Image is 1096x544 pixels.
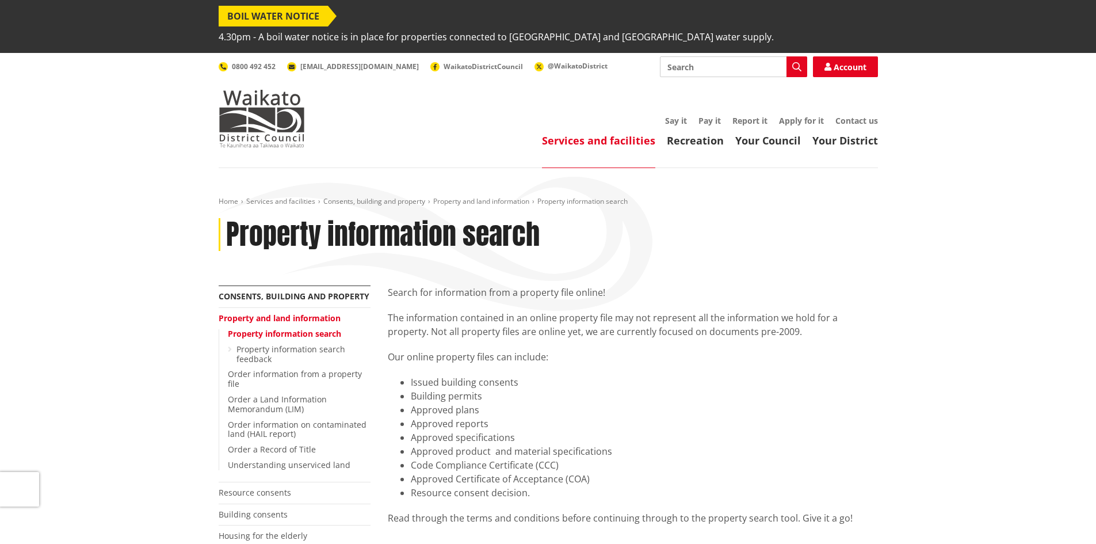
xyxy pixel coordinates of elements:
[287,62,419,71] a: [EMAIL_ADDRESS][DOMAIN_NAME]
[835,115,878,126] a: Contact us
[219,530,307,541] a: Housing for the elderly
[812,134,878,147] a: Your District
[665,115,687,126] a: Say it
[219,26,774,47] span: 4.30pm - A boil water notice is in place for properties connected to [GEOGRAPHIC_DATA] and [GEOGR...
[411,444,878,458] li: Approved product and material specifications
[219,313,341,324] a: Property and land information
[411,472,878,486] li: Approved Certificate of Acceptance (COA)
[219,6,328,26] span: BOIL WATER NOTICE
[667,134,724,147] a: Recreation
[219,62,276,71] a: 0800 492 452
[232,62,276,71] span: 0800 492 452
[735,134,801,147] a: Your Council
[411,458,878,472] li: Code Compliance Certificate (CCC)
[411,389,878,403] li: Building permits
[388,511,878,525] div: Read through the terms and conditions before continuing through to the property search tool. Give...
[219,509,288,520] a: Building consents
[219,291,369,302] a: Consents, building and property
[246,196,315,206] a: Services and facilities
[548,61,608,71] span: @WaikatoDistrict
[323,196,425,206] a: Consents, building and property
[411,403,878,417] li: Approved plans
[534,61,608,71] a: @WaikatoDistrict
[388,286,878,299] p: Search for information from a property file online!
[300,62,419,71] span: [EMAIL_ADDRESS][DOMAIN_NAME]
[219,196,238,206] a: Home
[228,419,366,440] a: Order information on contaminated land (HAIL report)
[236,344,345,364] a: Property information search feedback
[537,196,628,206] span: Property information search
[388,311,878,338] p: The information contained in an online property file may not represent all the information we hol...
[660,56,807,77] input: Search input
[228,328,341,339] a: Property information search
[219,197,878,207] nav: breadcrumb
[411,417,878,431] li: Approved reports
[228,368,362,389] a: Order information from a property file
[219,90,305,147] img: Waikato District Council - Te Kaunihera aa Takiwaa o Waikato
[698,115,721,126] a: Pay it
[444,62,523,71] span: WaikatoDistrictCouncil
[411,486,878,500] li: Resource consent decision.
[228,394,327,414] a: Order a Land Information Memorandum (LIM)
[388,351,548,363] span: Our online property files can include:
[228,444,316,455] a: Order a Record of Title
[433,196,529,206] a: Property and land information
[228,459,350,470] a: Understanding unserviced land
[779,115,824,126] a: Apply for it
[219,487,291,498] a: Resource consents
[542,134,655,147] a: Services and facilities
[430,62,523,71] a: WaikatoDistrictCouncil
[732,115,767,126] a: Report it
[411,431,878,444] li: Approved specifications
[411,375,878,389] li: Issued building consents
[226,218,540,252] h1: Property information search
[813,56,878,77] a: Account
